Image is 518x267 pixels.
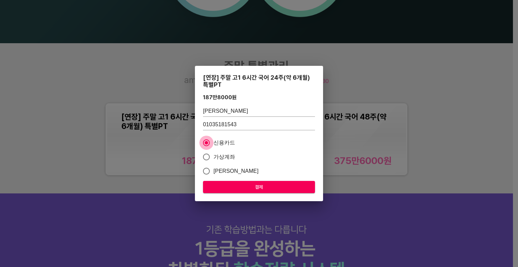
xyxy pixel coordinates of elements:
span: 가상계좌 [213,153,235,161]
div: 187만8000 원 [203,94,237,101]
input: 학생 이름 [203,106,315,117]
button: 결제 [203,181,315,193]
div: [연장] 주말 고1 6시간 국어 24주(약 6개월) 특별PT [203,74,315,88]
span: [PERSON_NAME] [213,167,259,175]
input: 학생 연락처 [203,119,315,130]
span: 결제 [208,183,310,191]
span: 신용카드 [213,139,235,147]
